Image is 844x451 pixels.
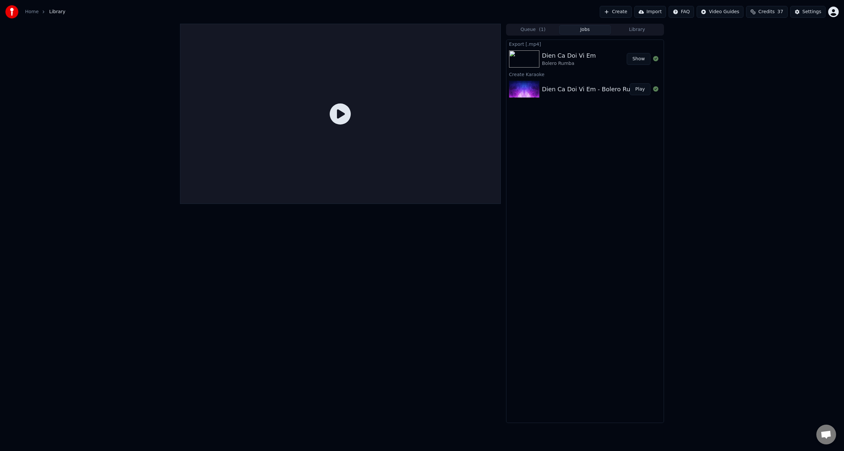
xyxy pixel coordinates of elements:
[758,9,774,15] span: Credits
[542,85,677,94] div: Dien Ca Doi Vi Em - Bolero Rumba - Version 2
[611,25,663,35] button: Library
[802,9,821,15] div: Settings
[506,40,664,48] div: Export [.mp4]
[627,53,650,65] button: Show
[816,425,836,444] div: Open chat
[697,6,743,18] button: Video Guides
[669,6,694,18] button: FAQ
[25,9,39,15] a: Home
[777,9,783,15] span: 37
[630,83,650,95] button: Play
[506,70,664,78] div: Create Karaoke
[790,6,826,18] button: Settings
[539,26,546,33] span: ( 1 )
[600,6,632,18] button: Create
[49,9,65,15] span: Library
[507,25,559,35] button: Queue
[559,25,611,35] button: Jobs
[542,60,596,67] div: Bolero Rumba
[746,6,787,18] button: Credits37
[634,6,666,18] button: Import
[25,9,65,15] nav: breadcrumb
[542,51,596,60] div: Dien Ca Doi Vi Em
[5,5,18,18] img: youka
